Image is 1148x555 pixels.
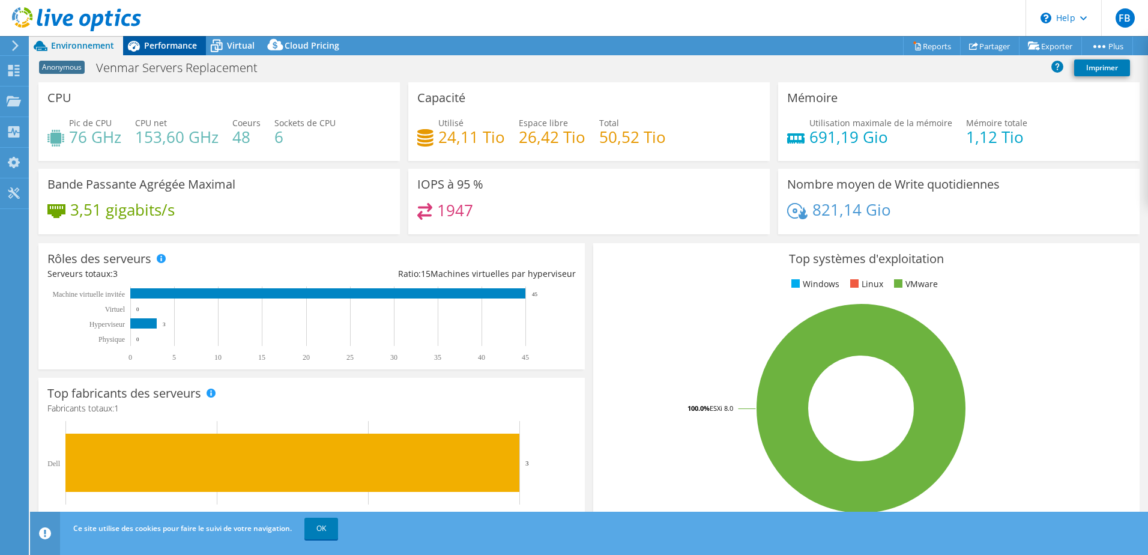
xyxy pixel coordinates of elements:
text: Physique [98,335,125,344]
tspan: Machine virtuelle invitée [52,290,125,299]
text: 35 [434,353,441,362]
h4: 3,51 gigabits/s [70,203,175,216]
span: Performance [144,40,197,51]
text: 45 [522,353,529,362]
tspan: 100.0% [687,404,710,413]
text: 30 [390,353,397,362]
span: Total [599,117,619,129]
span: CPU net [135,117,167,129]
span: Environnement [51,40,114,51]
a: Exporter [1019,37,1082,55]
h3: IOPS à 95 % [417,178,483,191]
h4: 1,12 Tio [966,130,1027,144]
li: VMware [891,277,938,291]
text: 3 [163,321,166,327]
h3: Top fabricants des serveurs [47,387,201,400]
h4: 50,52 Tio [599,130,666,144]
h4: Fabricants totaux: [47,402,576,415]
h4: 691,19 Gio [809,130,952,144]
h3: Nombre moyen de Write quotidiennes [787,178,1000,191]
text: 40 [478,353,485,362]
text: 45 [532,291,538,297]
span: 1 [114,402,119,414]
span: 15 [421,268,431,279]
span: Sockets de CPU [274,117,336,129]
h4: 1947 [437,204,473,217]
h1: Venmar Servers Replacement [91,61,276,74]
text: 0 [136,306,139,312]
h4: 153,60 GHz [135,130,219,144]
li: Linux [847,277,883,291]
text: 20 [303,353,310,362]
text: 5 [172,353,176,362]
span: Mémoire totale [966,117,1027,129]
text: Virtuel [105,305,125,314]
span: Anonymous [39,61,85,74]
text: 25 [346,353,354,362]
span: Pic de CPU [69,117,112,129]
text: 10 [214,353,222,362]
text: 0 [136,336,139,342]
text: Hyperviseur [89,320,125,329]
span: Virtual [227,40,255,51]
span: 3 [113,268,118,279]
span: FB [1116,8,1135,28]
h4: 76 GHz [69,130,121,144]
a: Imprimer [1074,59,1130,76]
span: Ce site utilise des cookies pour faire le suivi de votre navigation. [73,523,292,533]
h3: Mémoire [787,91,838,105]
tspan: ESXi 8.0 [710,404,733,413]
h3: Top systèmes d'exploitation [602,252,1131,265]
h4: 821,14 Gio [812,203,891,216]
h3: Bande Passante Agrégée Maximal [47,178,235,191]
h4: 6 [274,130,336,144]
span: Utilisé [438,117,464,129]
h3: Capacité [417,91,465,105]
text: 3 [525,459,529,467]
a: Reports [903,37,961,55]
h3: CPU [47,91,71,105]
span: Utilisation maximale de la mémoire [809,117,952,129]
h4: 26,42 Tio [519,130,585,144]
a: Plus [1081,37,1133,55]
a: OK [304,518,338,539]
h4: 24,11 Tio [438,130,505,144]
svg: \n [1041,13,1051,23]
text: 15 [258,353,265,362]
span: Coeurs [232,117,261,129]
a: Partager [960,37,1020,55]
h4: 48 [232,130,261,144]
div: Serveurs totaux: [47,267,312,281]
span: Cloud Pricing [285,40,339,51]
div: Ratio: Machines virtuelles par hyperviseur [312,267,576,281]
li: Windows [788,277,839,291]
h3: Rôles des serveurs [47,252,151,265]
text: Dell [47,459,60,468]
span: Espace libre [519,117,568,129]
text: 0 [128,353,132,362]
